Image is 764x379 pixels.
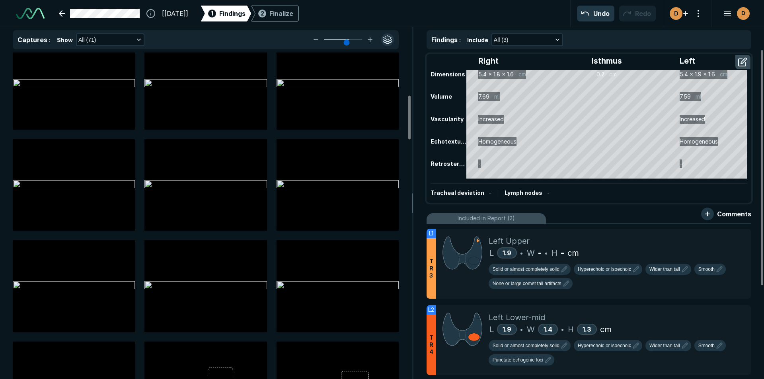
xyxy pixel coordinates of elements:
[427,305,751,375] li: L2TR4Left Lower-midL1.9•W1.4•H1.3cm
[78,35,96,44] span: All (71)
[552,247,557,259] span: H
[16,8,45,19] img: See-Mode Logo
[458,214,515,223] span: Included in Report (2)
[578,266,631,273] span: Hyperechoic or isoechoic
[561,325,564,334] span: •
[503,325,511,333] span: 1.9
[544,325,552,333] span: 1.4
[489,247,494,259] span: L
[698,266,715,273] span: Smooth
[489,323,494,335] span: L
[649,266,680,273] span: Wider than tall
[459,37,461,43] span: :
[162,9,188,18] span: [[DATE]]
[578,342,631,349] span: Hyperechoic or isoechoic
[583,325,591,333] span: 1.3
[649,342,680,349] span: Wider than tall
[431,189,484,196] span: Tracheal deviation
[718,6,751,21] button: avatar-name
[429,334,433,356] span: T R 4
[269,9,293,18] div: Finalize
[427,229,751,299] li: L1TR3Left UpperL1.9•W-•H-cm
[431,36,458,44] span: Findings
[527,247,535,259] span: W
[18,36,47,44] span: Captures
[670,7,682,20] div: avatar-name
[503,249,511,257] span: 1.9
[577,6,614,21] button: Undo
[201,6,251,21] div: 1Findings
[741,9,745,17] span: D
[698,342,715,349] span: Smooth
[489,311,545,323] span: Left Lower-mid
[428,305,434,314] span: L2
[261,9,264,17] span: 2
[505,189,542,196] span: Lymph nodes
[49,37,51,43] span: :
[211,9,213,17] span: 1
[527,323,535,335] span: W
[520,325,523,334] span: •
[493,280,561,287] span: None or large comet tail artifacts
[442,311,482,347] img: 5n0mEgAAAAGSURBVAMAaemeEdMNv64AAAAASUVORK5CYII=
[674,9,678,17] span: D
[600,323,612,335] span: cm
[493,356,543,363] span: Punctate echogenic foci
[57,36,73,44] span: Show
[442,235,482,270] img: 2IPhN0AAAAGSURBVAMAfbukEUbnW8EAAAAASUVORK5CYII=
[568,323,574,335] span: H
[494,35,509,44] span: All (3)
[567,247,579,259] span: cm
[520,248,523,258] span: •
[561,247,564,259] span: -
[493,266,559,273] span: Solid or almost completely solid
[467,36,488,44] span: Include
[429,229,433,238] span: L1
[489,235,530,247] span: Left Upper
[538,247,542,259] span: -
[13,5,48,22] a: See-Mode Logo
[493,342,559,349] span: Solid or almost completely solid
[489,189,491,196] span: -
[737,7,750,20] div: avatar-name
[547,189,550,196] span: -
[717,209,751,219] span: Comments
[619,6,656,21] button: Redo
[545,248,548,258] span: •
[251,6,299,21] div: 2Finalize
[429,258,433,279] span: T R 3
[219,9,246,18] span: Findings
